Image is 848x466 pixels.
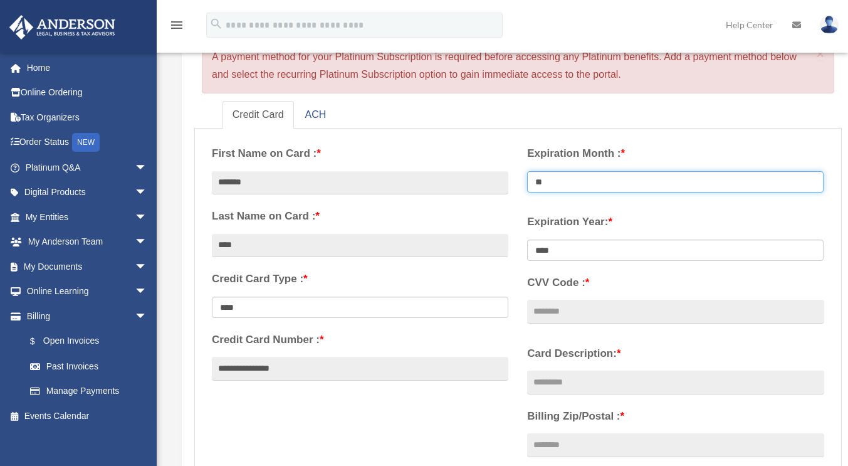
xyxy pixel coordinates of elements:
a: Events Calendar [9,403,166,428]
a: Platinum Q&Aarrow_drop_down [9,155,166,180]
a: Online Learningarrow_drop_down [9,279,166,304]
div: A payment method for your Platinum Subscription is required before accessing any Platinum benefit... [202,38,834,93]
label: CVV Code : [527,273,824,292]
a: Online Ordering [9,80,166,105]
span: arrow_drop_down [135,155,160,181]
span: arrow_drop_down [135,279,160,305]
a: My Documentsarrow_drop_down [9,254,166,279]
img: User Pic [820,16,839,34]
img: Anderson Advisors Platinum Portal [6,15,119,40]
a: ACH [295,101,337,129]
label: Expiration Year: [527,213,824,231]
a: My Entitiesarrow_drop_down [9,204,166,230]
a: Digital Productsarrow_drop_down [9,180,166,205]
span: arrow_drop_down [135,254,160,280]
a: Manage Payments [18,379,160,404]
label: Last Name on Card : [212,207,508,226]
label: Expiration Month : [527,144,824,163]
label: Card Description: [527,344,824,363]
button: Close [817,47,825,60]
a: Credit Card [222,101,294,129]
a: Tax Organizers [9,105,166,130]
a: Billingarrow_drop_down [9,304,166,329]
label: Credit Card Type : [212,270,508,289]
div: NEW [72,133,100,152]
a: Order StatusNEW [9,130,166,156]
span: arrow_drop_down [135,230,160,255]
span: arrow_drop_down [135,204,160,230]
span: arrow_drop_down [135,304,160,329]
label: Credit Card Number : [212,331,508,349]
a: menu [169,22,184,33]
a: Home [9,55,166,80]
i: menu [169,18,184,33]
a: Past Invoices [18,354,166,379]
span: $ [37,334,43,349]
i: search [209,17,223,31]
span: × [817,46,825,61]
label: Billing Zip/Postal : [527,407,824,426]
span: arrow_drop_down [135,180,160,206]
label: First Name on Card : [212,144,508,163]
a: $Open Invoices [18,329,166,354]
a: My Anderson Teamarrow_drop_down [9,230,166,255]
